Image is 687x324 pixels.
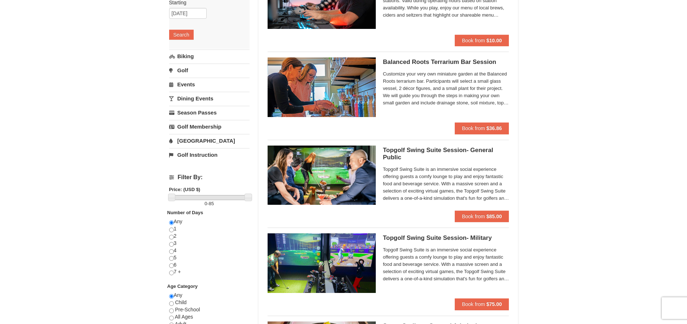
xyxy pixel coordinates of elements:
[268,146,376,205] img: 19664770-17-d333e4c3.jpg
[169,92,250,105] a: Dining Events
[175,314,193,320] span: All Ages
[209,201,214,206] span: 85
[169,148,250,161] a: Golf Instruction
[167,210,203,215] strong: Number of Days
[204,201,207,206] span: 0
[486,213,502,219] strong: $85.00
[383,166,509,202] span: Topgolf Swing Suite is an immersive social experience offering guests a comfy lounge to play and ...
[167,284,198,289] strong: Age Category
[383,147,509,161] h5: Topgolf Swing Suite Session- General Public
[383,246,509,282] span: Topgolf Swing Suite is an immersive social experience offering guests a comfy lounge to play and ...
[383,70,509,107] span: Customize your very own miniature garden at the Balanced Roots terrarium bar. Participants will s...
[383,59,509,66] h5: Balanced Roots Terrarium Bar Session
[169,78,250,91] a: Events
[169,30,194,40] button: Search
[175,299,186,305] span: Child
[455,298,509,310] button: Book from $75.00
[169,218,250,283] div: Any 1 2 3 4 5 6 7 +
[486,301,502,307] strong: $75.00
[169,120,250,133] a: Golf Membership
[169,64,250,77] a: Golf
[455,35,509,46] button: Book from $10.00
[455,211,509,222] button: Book from $85.00
[486,125,502,131] strong: $36.86
[486,38,502,43] strong: $10.00
[169,49,250,63] a: Biking
[175,307,200,312] span: Pre-School
[462,301,485,307] span: Book from
[268,57,376,117] img: 18871151-30-393e4332.jpg
[169,174,250,181] h4: Filter By:
[169,134,250,147] a: [GEOGRAPHIC_DATA]
[455,122,509,134] button: Book from $36.86
[462,38,485,43] span: Book from
[169,187,201,192] strong: Price: (USD $)
[268,233,376,293] img: 19664770-40-fe46a84b.jpg
[462,125,485,131] span: Book from
[383,234,509,242] h5: Topgolf Swing Suite Session- Military
[169,200,250,207] label: -
[462,213,485,219] span: Book from
[169,106,250,119] a: Season Passes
